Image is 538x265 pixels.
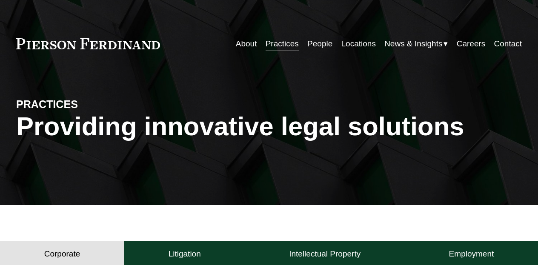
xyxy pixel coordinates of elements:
[494,36,522,52] a: Contact
[16,111,522,141] h1: Providing innovative legal solutions
[16,98,143,111] h4: PRACTICES
[384,37,442,51] span: News & Insights
[457,36,486,52] a: Careers
[341,36,376,52] a: Locations
[449,249,494,259] h4: Employment
[384,36,448,52] a: folder dropdown
[236,36,257,52] a: About
[169,249,201,259] h4: Litigation
[266,36,299,52] a: Practices
[44,249,80,259] h4: Corporate
[289,249,361,259] h4: Intellectual Property
[307,36,332,52] a: People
